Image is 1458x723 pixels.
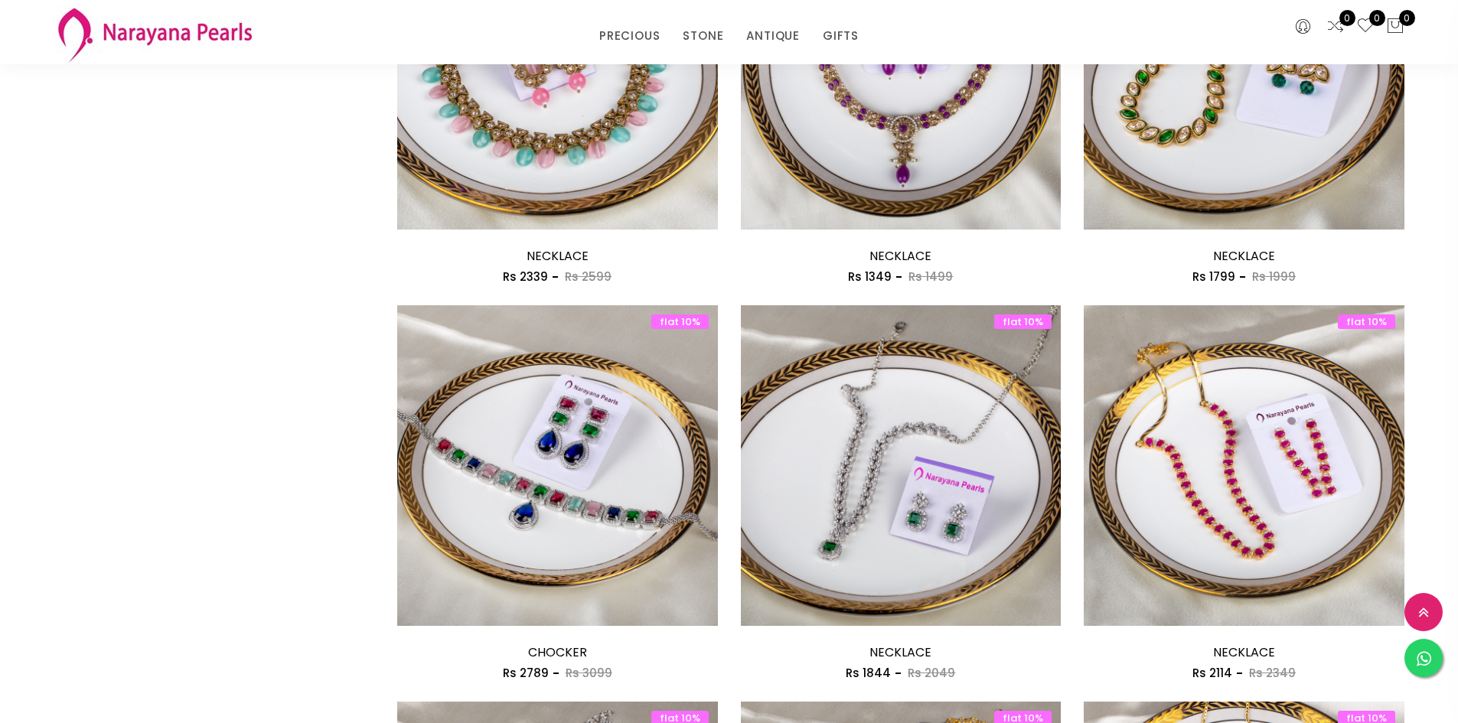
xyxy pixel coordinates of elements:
[1356,17,1375,37] a: 0
[869,643,931,661] a: NECKLACE
[1192,665,1232,681] span: Rs 2114
[1252,269,1296,285] span: Rs 1999
[848,269,892,285] span: Rs 1349
[1192,269,1235,285] span: Rs 1799
[908,665,955,681] span: Rs 2049
[869,247,931,265] a: NECKLACE
[1369,10,1385,26] span: 0
[651,314,709,329] span: flat 10%
[1338,314,1395,329] span: flat 10%
[1339,10,1355,26] span: 0
[566,665,612,681] span: Rs 3099
[565,269,612,285] span: Rs 2599
[1399,10,1415,26] span: 0
[599,24,660,47] a: PRECIOUS
[1386,17,1404,37] button: 0
[846,665,891,681] span: Rs 1844
[1249,665,1296,681] span: Rs 2349
[1213,247,1275,265] a: NECKLACE
[994,314,1052,329] span: flat 10%
[823,24,859,47] a: GIFTS
[503,269,548,285] span: Rs 2339
[503,665,549,681] span: Rs 2789
[1213,643,1275,661] a: NECKLACE
[908,269,953,285] span: Rs 1499
[528,643,587,661] a: CHOCKER
[746,24,800,47] a: ANTIQUE
[683,24,723,47] a: STONE
[1326,17,1345,37] a: 0
[527,247,589,265] a: NECKLACE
